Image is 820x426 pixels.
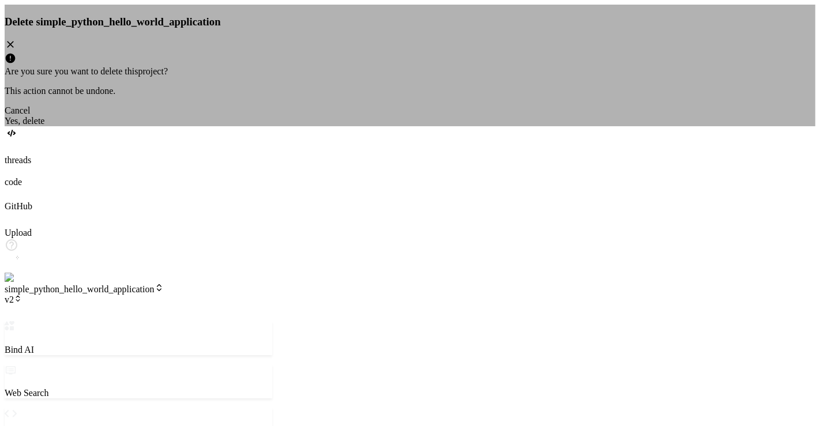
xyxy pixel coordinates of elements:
p: Web Search [5,388,272,398]
p: This action cannot be undone. [5,86,815,96]
span: simple_python_hello_world_application [5,284,164,294]
span: v2 [5,295,22,304]
label: GitHub [5,201,32,211]
h3: Delete simple_python_hello_world_application [5,16,815,28]
p: Bind AI [5,345,272,355]
div: Yes, delete [5,116,815,126]
div: Cancel [5,105,815,116]
label: Upload [5,228,32,237]
label: code [5,177,22,187]
label: threads [5,155,31,165]
span: project [138,66,164,76]
div: Are you sure you want to delete this ? [5,66,815,77]
img: settings [5,273,42,283]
